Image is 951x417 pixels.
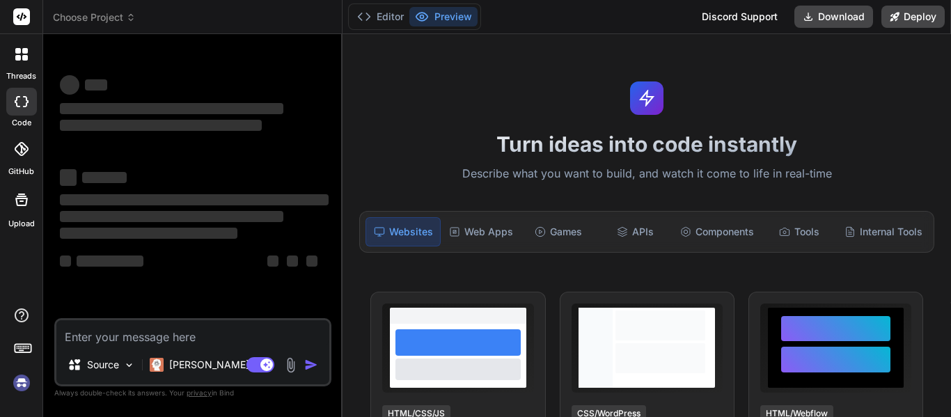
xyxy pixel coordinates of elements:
[762,217,836,246] div: Tools
[60,169,77,186] span: ‌
[85,79,107,91] span: ‌
[169,358,273,372] p: [PERSON_NAME] 4 S..
[60,194,329,205] span: ‌
[287,255,298,267] span: ‌
[8,166,34,178] label: GitHub
[82,172,127,183] span: ‌
[304,358,318,372] img: icon
[10,371,33,395] img: signin
[267,255,278,267] span: ‌
[60,211,283,222] span: ‌
[60,228,237,239] span: ‌
[794,6,873,28] button: Download
[351,165,943,183] p: Describe what you want to build, and watch it come to life in real-time
[693,6,786,28] div: Discord Support
[53,10,136,24] span: Choose Project
[839,217,928,246] div: Internal Tools
[12,117,31,129] label: code
[881,6,945,28] button: Deploy
[60,75,79,95] span: ‌
[366,217,441,246] div: Websites
[598,217,672,246] div: APIs
[150,358,164,372] img: Claude 4 Sonnet
[675,217,760,246] div: Components
[352,7,409,26] button: Editor
[521,217,595,246] div: Games
[60,255,71,267] span: ‌
[8,218,35,230] label: Upload
[283,357,299,373] img: attachment
[77,255,143,267] span: ‌
[60,120,262,131] span: ‌
[60,103,283,114] span: ‌
[123,359,135,371] img: Pick Models
[87,358,119,372] p: Source
[187,388,212,397] span: privacy
[306,255,317,267] span: ‌
[443,217,519,246] div: Web Apps
[54,386,331,400] p: Always double-check its answers. Your in Bind
[409,7,478,26] button: Preview
[6,70,36,82] label: threads
[351,132,943,157] h1: Turn ideas into code instantly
